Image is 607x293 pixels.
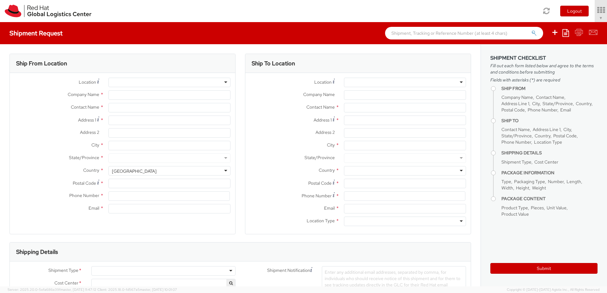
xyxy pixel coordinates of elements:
span: Copyright © [DATE]-[DATE] Agistix Inc., All Rights Reserved [507,287,599,292]
span: Postal Code [553,133,577,139]
span: Address 2 [80,129,99,135]
span: City [91,142,99,148]
span: Packaging Type [514,179,545,184]
span: Client: 2025.18.0-fd567a5 [97,287,177,292]
span: Type [501,179,511,184]
span: Address 1 [78,117,96,123]
span: Cost Center [534,159,558,165]
h3: Shipment Checklist [490,55,598,61]
span: Location Type [534,139,562,145]
span: Address Line 1 [501,101,529,106]
span: Server: 2025.20.0-5efa686e39f [8,287,96,292]
h4: Ship From [501,86,598,91]
h4: Shipment Request [9,30,63,37]
button: Logout [560,6,589,16]
input: Shipment, Tracking or Reference Number (at least 4 chars) [385,27,543,39]
h4: Package Information [501,170,598,175]
span: Product Value [501,211,529,217]
span: City [563,127,571,132]
span: Height [516,185,529,191]
span: Number [548,179,564,184]
span: Cost Center [54,280,78,287]
span: Phone Number [528,107,557,113]
h4: Package Content [501,196,598,201]
span: Phone Number [501,139,531,145]
span: Location Type [307,218,335,224]
span: master, [DATE] 11:47:12 [60,287,96,292]
span: State/Province [501,133,532,139]
h3: Ship From Location [16,60,67,67]
span: Email [560,107,571,113]
span: State/Province [69,155,99,160]
span: master, [DATE] 10:01:07 [140,287,177,292]
span: Postal Code [501,107,525,113]
span: Location [79,79,96,85]
button: Submit [490,263,598,274]
span: Country [535,133,550,139]
span: Fill out each form listed below and agree to the terms and conditions before submitting [490,63,598,75]
span: Phone Number [69,193,99,198]
span: Length [567,179,581,184]
span: Pieces [531,205,544,211]
span: Shipment Type [501,159,531,165]
span: Address 1 [314,117,332,123]
span: State/Province [304,155,335,160]
span: Contact Name [306,104,335,110]
span: State/Province [543,101,573,106]
span: Address Line 1 [533,127,561,132]
span: City [532,101,540,106]
span: Email [89,205,99,211]
span: Weight [532,185,546,191]
span: Width [501,185,513,191]
span: Country [319,167,335,173]
span: Postal Code [308,180,332,186]
span: Country [83,167,99,173]
h4: Shipping Details [501,151,598,155]
h3: Shipping Details [16,249,58,255]
span: Unit Value [547,205,567,211]
span: ▼ [599,15,603,21]
span: Address 2 [316,129,335,135]
span: Company Name [68,92,99,97]
span: Shipment Notification [267,267,310,274]
span: Email [324,205,335,211]
span: Company Name [501,94,533,100]
span: Contact Name [71,104,99,110]
span: Location [314,79,332,85]
span: Postal Code [73,180,96,186]
span: Phone Number [302,193,332,199]
h3: Ship To Location [252,60,295,67]
span: Country [576,101,592,106]
h4: Ship To [501,118,598,123]
span: Fields with asterisks (*) are required [490,77,598,83]
span: Contact Name [501,127,530,132]
span: City [327,142,335,148]
span: Shipment Type [48,267,78,274]
span: Product Type [501,205,528,211]
span: Company Name [303,92,335,97]
img: rh-logistics-00dfa346123c4ec078e1.svg [5,5,91,17]
span: Contact Name [536,94,564,100]
div: [GEOGRAPHIC_DATA] [112,168,156,174]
